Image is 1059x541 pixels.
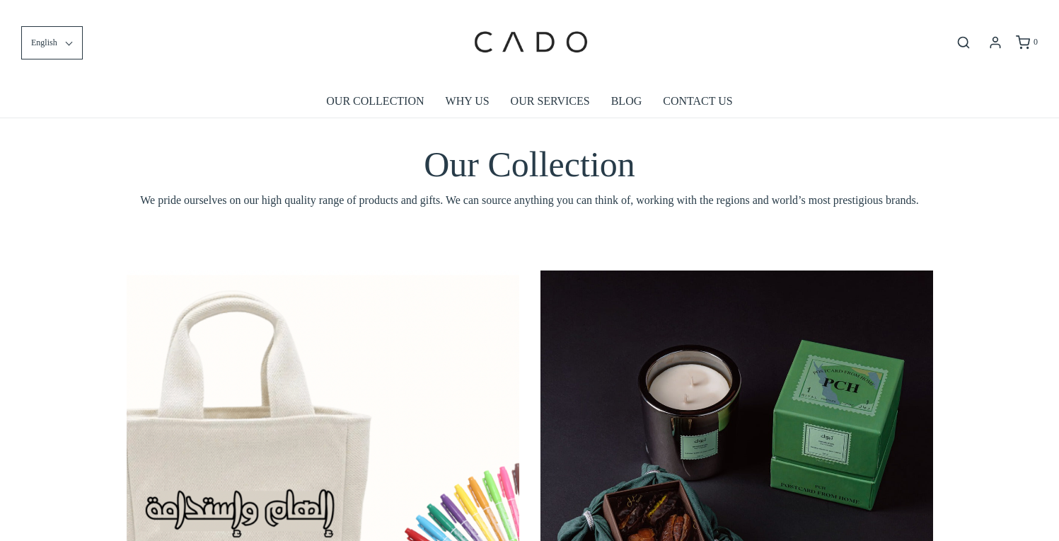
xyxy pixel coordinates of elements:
[446,85,490,118] a: WHY US
[1034,37,1038,47] span: 0
[326,85,424,118] a: OUR COLLECTION
[470,11,590,74] img: cadogifting
[611,85,642,118] a: BLOG
[424,144,635,184] span: Our Collection
[951,35,976,50] button: Open search bar
[663,85,732,118] a: CONTACT US
[31,36,57,50] span: English
[1014,35,1038,50] a: 0
[21,26,83,59] button: English
[511,85,590,118] a: OUR SERVICES
[127,191,933,210] span: We pride ourselves on our high quality range of products and gifts. We can source anything you ca...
